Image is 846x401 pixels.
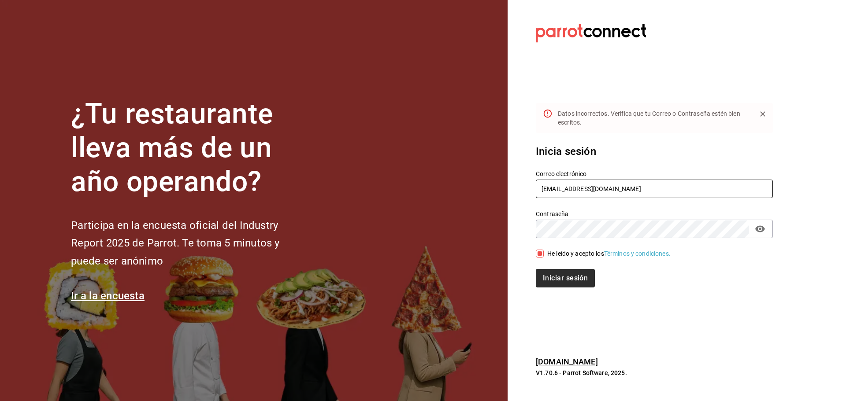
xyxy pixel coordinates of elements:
div: Datos incorrectos. Verifica que tu Correo o Contraseña estén bien escritos. [558,106,749,130]
label: Correo electrónico [536,171,773,177]
label: Contraseña [536,211,773,217]
button: Close [756,107,769,121]
input: Ingresa tu correo electrónico [536,180,773,198]
a: [DOMAIN_NAME] [536,357,598,366]
div: He leído y acepto los [547,249,671,258]
p: V1.70.6 - Parrot Software, 2025. [536,368,773,377]
h3: Inicia sesión [536,143,773,159]
button: Iniciar sesión [536,269,595,287]
button: passwordField [753,221,768,236]
a: Términos y condiciones. [604,250,671,257]
h1: ¿Tu restaurante lleva más de un año operando? [71,97,309,199]
a: Ir a la encuesta [71,290,145,302]
h2: Participa en la encuesta oficial del Industry Report 2025 de Parrot. Te toma 5 minutos y puede se... [71,217,309,270]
